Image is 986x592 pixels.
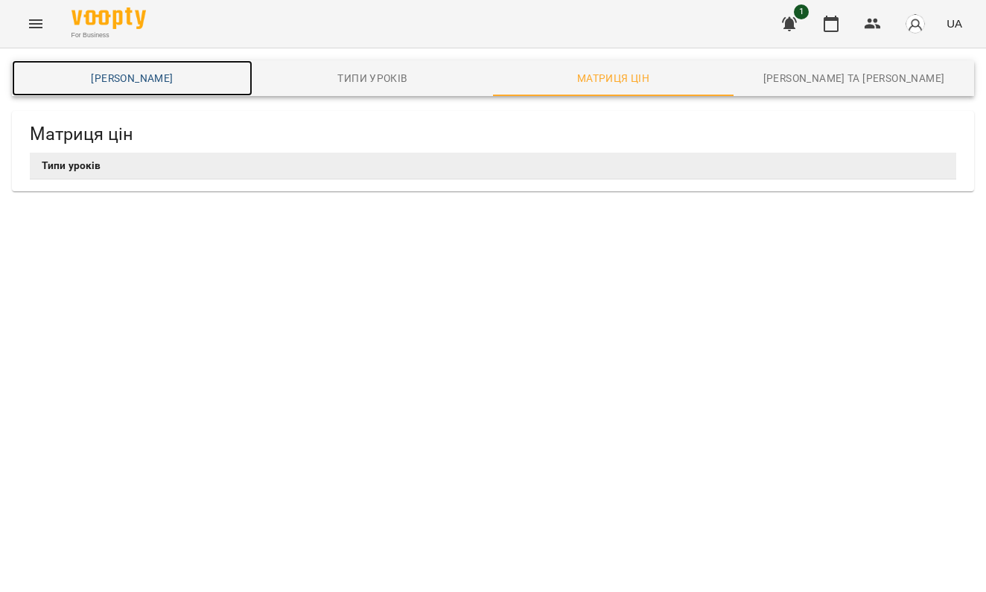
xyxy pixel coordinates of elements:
span: [PERSON_NAME] та [PERSON_NAME] [742,69,965,87]
span: Матриця цін [502,69,725,87]
span: UA [947,16,962,31]
span: [PERSON_NAME] [21,69,244,87]
span: Типи уроків [261,69,484,87]
h2: Матриця цін [30,123,956,146]
span: For Business [71,31,146,40]
th: Типи уроків [30,153,956,179]
button: UA [941,10,968,37]
button: Menu [18,6,54,42]
img: avatar_s.png [905,13,926,34]
span: 1 [794,4,809,19]
img: Voopty Logo [71,7,146,29]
